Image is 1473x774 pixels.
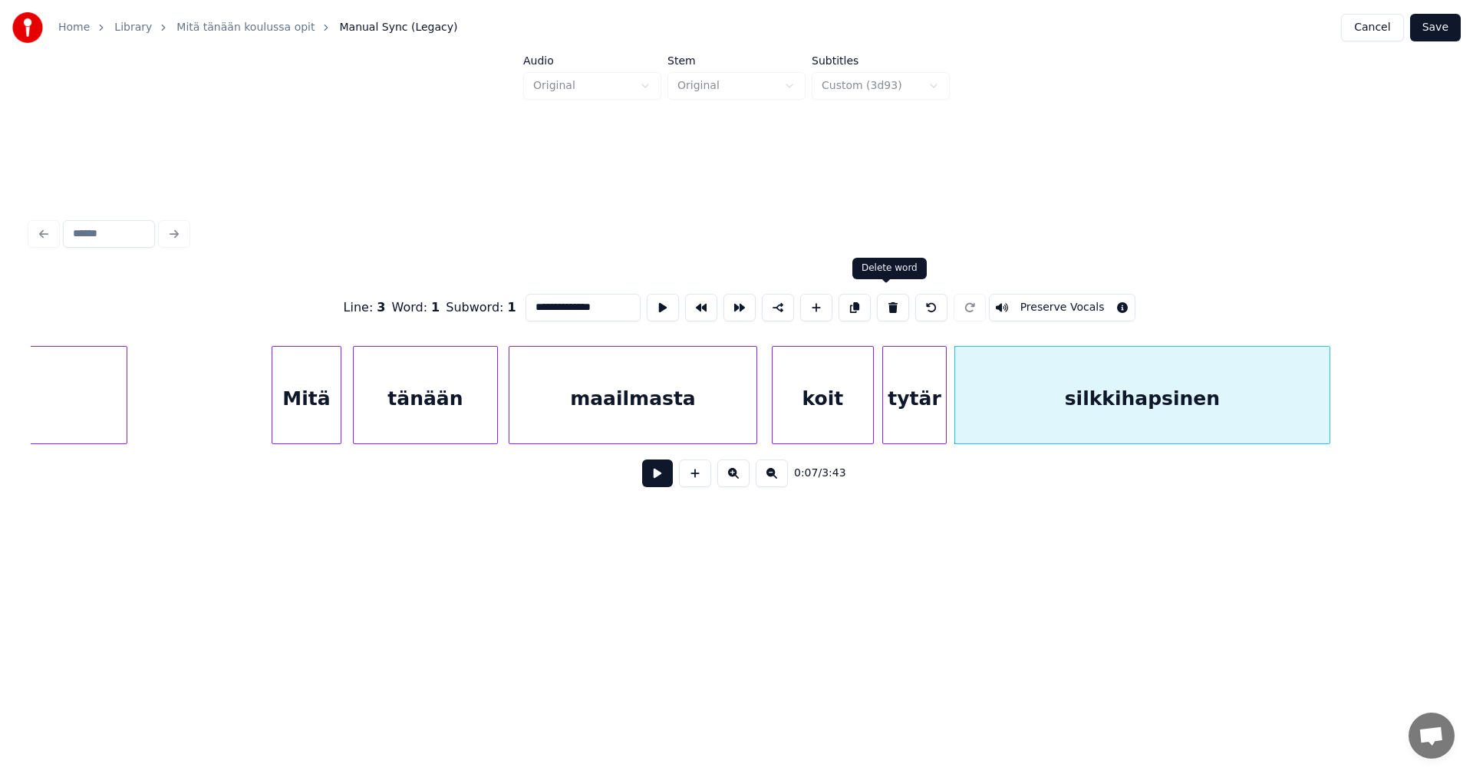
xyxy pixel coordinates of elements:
span: 3 [377,300,385,315]
button: Save [1410,14,1461,41]
span: Manual Sync (Legacy) [339,20,457,35]
label: Stem [667,55,806,66]
a: Mitä tänään koulussa opit [176,20,315,35]
label: Subtitles [812,55,950,66]
img: youka [12,12,43,43]
div: / [794,466,831,481]
button: Toggle [989,294,1136,321]
a: Library [114,20,152,35]
div: Line : [344,298,386,317]
span: 1 [431,300,440,315]
nav: breadcrumb [58,20,458,35]
label: Audio [523,55,661,66]
div: Delete word [862,262,918,275]
span: 3:43 [822,466,845,481]
button: Cancel [1341,14,1403,41]
span: 1 [508,300,516,315]
div: Subword : [446,298,516,317]
div: Word : [392,298,440,317]
div: Avoin keskustelu [1409,713,1455,759]
a: Home [58,20,90,35]
span: 0:07 [794,466,818,481]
